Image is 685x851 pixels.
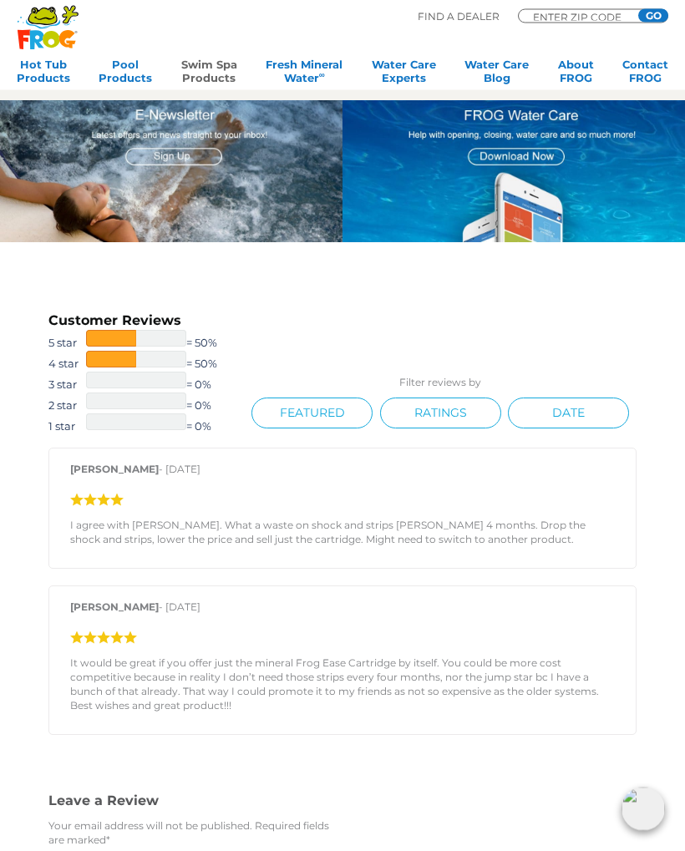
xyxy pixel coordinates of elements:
[531,13,632,21] input: Zip Code Form
[48,398,86,414] span: 2 star
[266,58,342,91] a: Fresh MineralWater∞
[464,58,529,91] a: Water CareBlog
[70,656,615,713] p: It would be great if you offer just the mineral Frog Ease Cartridge by itself. You could be more ...
[251,398,373,429] a: Featured
[48,793,342,811] h3: Leave a Review
[48,820,252,833] span: Your email address will not be published.
[48,331,245,352] a: 5 star= 50%
[48,335,86,352] span: 5 star
[48,393,245,414] a: 2 star= 0%
[48,352,245,372] a: 4 star= 50%
[48,414,245,435] a: 1 star= 0%
[48,312,245,331] h3: Customer Reviews
[245,376,637,390] p: Filter reviews by
[70,600,615,623] p: - [DATE]
[48,418,86,435] span: 1 star
[70,463,615,485] p: - [DATE]
[418,9,500,24] p: Find A Dealer
[48,377,86,393] span: 3 star
[319,70,325,79] sup: ∞
[342,101,685,243] img: App Graphic
[48,372,245,393] a: 3 star= 0%
[48,356,86,372] span: 4 star
[622,788,665,831] img: openIcon
[17,58,70,91] a: Hot TubProducts
[508,398,629,429] a: Date
[638,9,668,23] input: GO
[48,820,329,847] span: Required fields are marked
[622,58,668,91] a: ContactFROG
[380,398,501,429] a: Ratings
[70,601,159,614] strong: [PERSON_NAME]
[181,58,237,91] a: Swim SpaProducts
[99,58,152,91] a: PoolProducts
[558,58,594,91] a: AboutFROG
[70,463,159,476] strong: [PERSON_NAME]
[70,519,615,547] p: I agree with [PERSON_NAME]. What a waste on shock and strips [PERSON_NAME] 4 months. Drop the sho...
[372,58,436,91] a: Water CareExperts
